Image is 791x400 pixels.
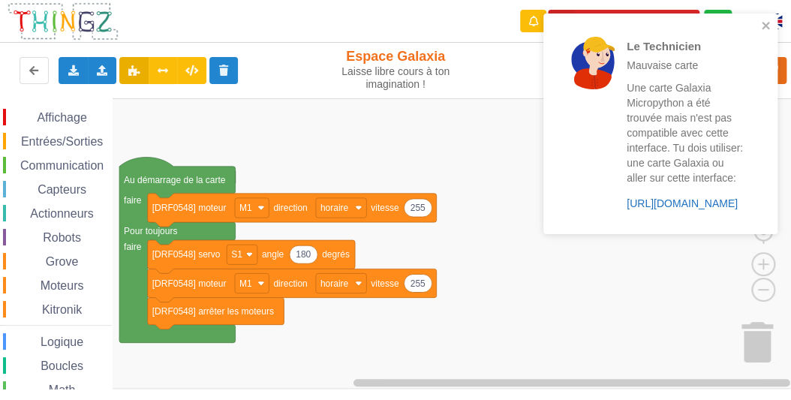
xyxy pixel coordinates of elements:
p: Mauvaise carte [627,58,744,73]
text: direction [273,278,307,288]
span: Robots [41,231,83,244]
text: M1 [239,203,252,213]
text: [DRF0548] arrêter les moteurs [152,305,274,316]
text: horaire [320,203,349,213]
text: faire [124,242,142,252]
button: Appairer une carte [548,10,699,33]
text: faire [124,194,142,205]
text: degrés [322,249,350,260]
span: Capteurs [35,183,89,196]
a: [URL][DOMAIN_NAME] [627,197,738,209]
p: Une carte Galaxia Micropython a été trouvée mais n'est pas compatible avec cette interface. Tu do... [627,80,744,185]
text: vitesse [371,203,399,213]
span: Entrées/Sorties [19,135,105,148]
span: Boucles [38,359,86,372]
span: Communication [18,159,106,172]
text: [DRF0548] moteur [152,203,227,213]
text: S1 [231,249,242,260]
text: [DRF0548] servo [152,249,221,260]
text: 255 [411,278,426,288]
button: close [761,20,771,34]
span: Grove [44,255,81,268]
text: angle [262,249,284,260]
span: Logique [38,335,86,348]
text: Au démarrage de la carte [124,174,226,185]
text: vitesse [371,278,399,288]
text: 180 [296,249,311,260]
span: Kitronik [40,303,84,316]
text: direction [273,203,307,213]
span: Affichage [35,111,89,124]
span: Actionneurs [28,207,96,220]
img: thingz_logo.png [7,2,119,41]
div: Laisse libre cours à ton imagination ! [331,65,461,91]
text: Pour toujours [124,226,177,236]
div: Espace Galaxia [331,48,461,91]
text: horaire [320,278,349,288]
text: [DRF0548] moteur [152,278,227,288]
span: Moteurs [38,279,86,292]
text: 255 [411,203,426,213]
span: Math [47,383,78,396]
p: Le Technicien [627,38,744,54]
text: M1 [239,278,252,288]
